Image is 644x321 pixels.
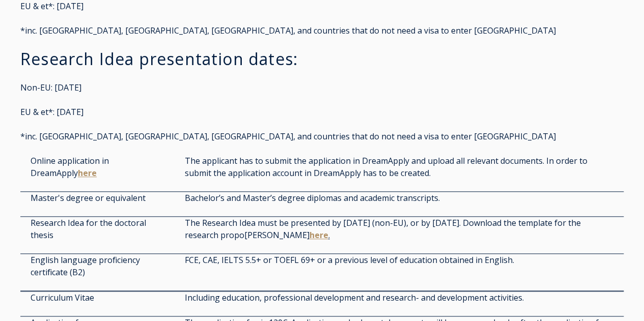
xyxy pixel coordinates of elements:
p: English language proficiency certificate (B2) [31,254,151,278]
span: *inc. [GEOGRAPHIC_DATA], [GEOGRAPHIC_DATA], [GEOGRAPHIC_DATA], and countries that do not need a v... [20,25,556,36]
h3: Research Idea presentation dates: [20,49,624,69]
span: *inc. [GEOGRAPHIC_DATA], [GEOGRAPHIC_DATA], [GEOGRAPHIC_DATA], and countries that do not need a v... [20,131,556,142]
span: Online application in DreamApply [31,155,109,179]
span: [PERSON_NAME] [244,229,330,241]
span: Master's degree or equivalent [31,192,146,203]
a: . [328,229,330,241]
span: Including education, professional development and research- and development activities. [185,292,524,303]
span: The applicant has to submit the application in DreamApply and upload all relevant documents. In o... [185,155,587,179]
span: Research Idea for the doctoral thesis [31,217,146,241]
span: Curriculum Vitae [31,292,94,303]
a: here [78,167,97,179]
p: EU & et*: [DATE] [20,106,624,118]
span: Bachelor’s and Master’s degree diplomas and academic transcripts. [185,192,440,203]
p: The Research Idea must be presented by [DATE] (non-EU), or by [DATE]. Download the template for t... [185,217,613,241]
a: here [310,229,328,241]
p: FCE, CAE, IELTS 5.5+ or TOEFL 69+ or a previous level of education obtained in English. [185,254,613,278]
p: Non-EU: [DATE] [20,81,624,94]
